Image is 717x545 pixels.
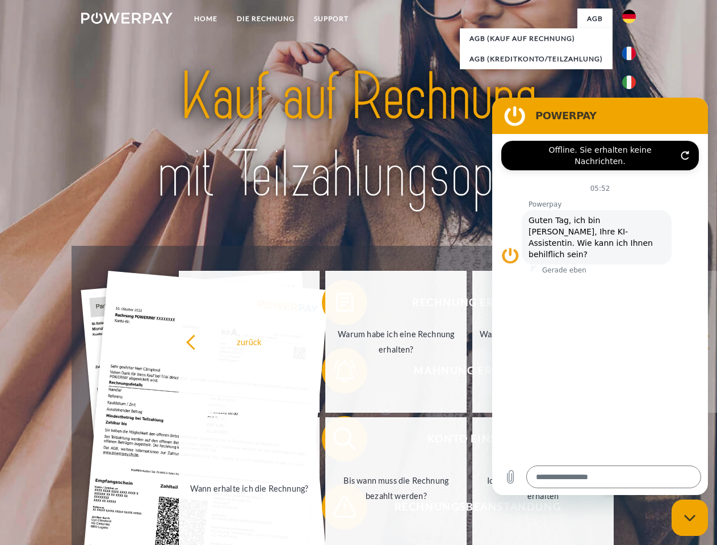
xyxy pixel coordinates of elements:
iframe: Messaging-Fenster [492,98,708,495]
a: AGB (Kauf auf Rechnung) [460,28,613,49]
a: AGB (Kreditkonto/Teilzahlung) [460,49,613,69]
div: Ich habe nur eine Teillieferung erhalten [479,473,607,504]
img: logo-powerpay-white.svg [81,12,173,24]
a: Was habe ich noch offen, ist meine Zahlung eingegangen? [472,271,614,413]
iframe: Schaltfläche zum Öffnen des Messaging-Fensters; Konversation läuft [672,500,708,536]
img: fr [622,47,636,60]
img: it [622,76,636,89]
a: Home [185,9,227,29]
a: SUPPORT [304,9,358,29]
div: Warum habe ich eine Rechnung erhalten? [332,326,460,357]
img: de [622,10,636,23]
img: title-powerpay_de.svg [108,54,609,217]
div: Wann erhalte ich die Rechnung? [186,480,313,496]
div: zurück [186,334,313,349]
a: DIE RECHNUNG [227,9,304,29]
a: agb [577,9,613,29]
div: Bis wann muss die Rechnung bezahlt werden? [332,473,460,504]
div: Was habe ich noch offen, ist meine Zahlung eingegangen? [479,326,607,357]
